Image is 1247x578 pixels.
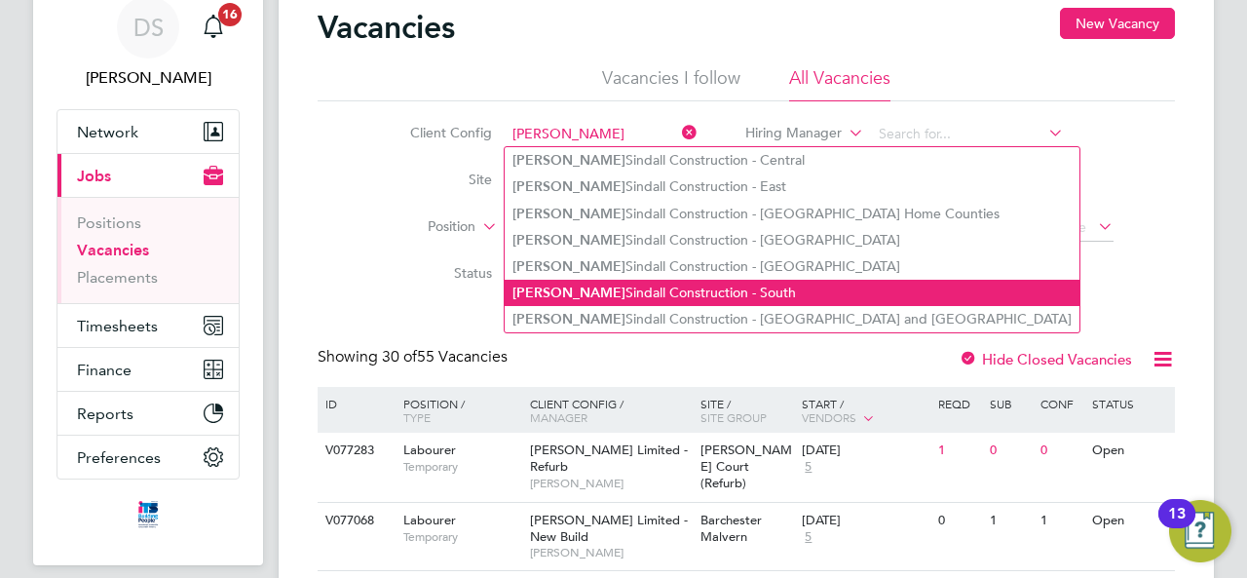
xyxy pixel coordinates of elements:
[403,409,431,425] span: Type
[802,409,856,425] span: Vendors
[512,178,625,195] b: [PERSON_NAME]
[57,154,239,197] button: Jobs
[382,347,417,366] span: 30 of
[218,3,242,26] span: 16
[57,348,239,391] button: Finance
[505,201,1079,227] li: Sindall Construction - [GEOGRAPHIC_DATA] Home Counties
[403,442,456,458] span: Labourer
[933,387,984,420] div: Reqd
[380,171,492,188] label: Site
[512,152,625,169] b: [PERSON_NAME]
[1087,433,1172,469] div: Open
[77,213,141,232] a: Positions
[57,66,240,90] span: David Smith
[933,503,984,539] div: 0
[77,241,149,259] a: Vacancies
[389,387,525,434] div: Position /
[133,15,164,40] span: DS
[505,147,1079,173] li: Sindall Construction - Central
[57,436,239,479] button: Preferences
[77,268,158,287] a: Placements
[512,206,625,222] b: [PERSON_NAME]
[380,124,492,141] label: Client Config
[403,529,520,545] span: Temporary
[985,503,1036,539] div: 1
[77,448,161,467] span: Preferences
[505,253,1079,280] li: Sindall Construction - [GEOGRAPHIC_DATA]
[382,347,508,366] span: 55 Vacancies
[506,121,698,148] input: Search for...
[57,392,239,435] button: Reports
[530,545,691,560] span: [PERSON_NAME]
[700,409,767,425] span: Site Group
[1016,218,1086,236] span: Select date
[505,173,1079,200] li: Sindall Construction - East
[530,442,688,475] span: [PERSON_NAME] Limited - Refurb
[1036,433,1086,469] div: 0
[57,499,240,530] a: Go to home page
[933,433,984,469] div: 1
[318,347,511,367] div: Showing
[1168,514,1186,539] div: 13
[363,217,475,237] label: Position
[1036,503,1086,539] div: 1
[321,433,389,469] div: V077283
[730,124,842,143] label: Hiring Manager
[700,512,762,545] span: Barchester Malvern
[77,123,138,141] span: Network
[797,387,933,436] div: Start /
[530,512,688,545] span: [PERSON_NAME] Limited - New Build
[77,361,132,379] span: Finance
[789,66,890,101] li: All Vacancies
[57,304,239,347] button: Timesheets
[505,280,1079,306] li: Sindall Construction - South
[134,499,162,530] img: itsconstruction-logo-retina.png
[959,350,1132,368] label: Hide Closed Vacancies
[1087,503,1172,539] div: Open
[403,459,520,475] span: Temporary
[505,227,1079,253] li: Sindall Construction - [GEOGRAPHIC_DATA]
[57,110,239,153] button: Network
[318,8,455,47] h2: Vacancies
[321,503,389,539] div: V077068
[321,387,389,420] div: ID
[77,405,133,423] span: Reports
[530,476,691,491] span: [PERSON_NAME]
[512,258,625,275] b: [PERSON_NAME]
[1087,387,1172,420] div: Status
[602,66,740,101] li: Vacancies I follow
[1060,8,1175,39] button: New Vacancy
[77,317,158,335] span: Timesheets
[1169,500,1231,562] button: Open Resource Center, 13 new notifications
[700,442,792,491] span: [PERSON_NAME] Court (Refurb)
[1036,387,1086,420] div: Conf
[525,387,696,434] div: Client Config /
[802,459,814,476] span: 5
[512,232,625,249] b: [PERSON_NAME]
[985,387,1036,420] div: Sub
[696,387,798,434] div: Site /
[57,197,239,303] div: Jobs
[512,311,625,328] b: [PERSON_NAME]
[512,285,625,301] b: [PERSON_NAME]
[802,443,928,459] div: [DATE]
[505,306,1079,332] li: Sindall Construction - [GEOGRAPHIC_DATA] and [GEOGRAPHIC_DATA]
[985,433,1036,469] div: 0
[802,513,928,529] div: [DATE]
[403,512,456,528] span: Labourer
[872,121,1064,148] input: Search for...
[77,167,111,185] span: Jobs
[380,264,492,282] label: Status
[802,529,814,546] span: 5
[530,409,587,425] span: Manager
